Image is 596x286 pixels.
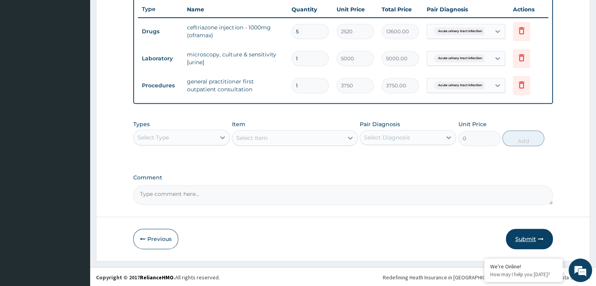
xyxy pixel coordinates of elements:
p: How may I help you today? [490,271,557,278]
label: Item [232,120,245,128]
div: Select Diagnosis [364,134,410,141]
button: Submit [506,229,553,249]
th: Pair Diagnosis [423,2,509,17]
label: Comment [133,174,553,181]
td: Drugs [138,24,183,39]
th: Actions [509,2,548,17]
button: Add [502,130,544,146]
div: Redefining Heath Insurance in [GEOGRAPHIC_DATA] using Telemedicine and Data Science! [383,273,590,281]
div: We're Online! [490,263,557,270]
label: Unit Price [458,120,487,128]
td: microscopy, culture & sensitivity [urine] [183,47,287,70]
td: ceftriazone injection - 1000mg (oframax) [183,20,287,43]
button: Previous [133,229,178,249]
th: Type [138,2,183,16]
img: d_794563401_company_1708531726252_794563401 [14,39,32,59]
th: Quantity [288,2,333,17]
th: Total Price [378,2,423,17]
td: Procedures [138,78,183,93]
div: Minimize live chat window [129,4,147,23]
th: Unit Price [333,2,378,17]
span: Acute urinary tract infection [434,81,486,89]
td: Laboratory [138,51,183,66]
div: Chat with us now [41,44,132,54]
label: Pair Diagnosis [360,120,400,128]
span: Acute urinary tract infection [434,27,486,35]
textarea: Type your message and hit 'Enter' [4,197,149,225]
span: We're online! [45,91,108,170]
strong: Copyright © 2017 . [96,274,175,281]
label: Types [133,121,150,128]
th: Name [183,2,287,17]
a: RelianceHMO [140,274,174,281]
td: general practitioner first outpatient consultation [183,74,287,97]
div: Select Type [138,134,169,141]
span: Acute urinary tract infection [434,54,486,62]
